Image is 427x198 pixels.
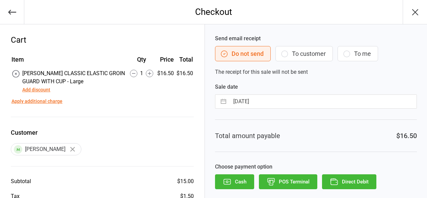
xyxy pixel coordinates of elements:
[177,69,193,94] td: $16.50
[11,55,126,69] th: Item
[259,174,317,189] button: POS Terminal
[22,86,50,93] button: Add discount
[177,177,194,185] div: $15.00
[11,34,194,46] div: Cart
[11,143,81,155] div: [PERSON_NAME]
[215,131,280,141] div: Total amount payable
[215,83,417,91] label: Sale date
[11,177,31,185] div: Subtotal
[215,46,271,61] button: Do not send
[215,163,417,171] label: Choose payment option
[177,55,193,69] th: Total
[22,70,125,85] span: [PERSON_NAME] CLASSIC ELASTIC GROIN GUARD WITH CUP - Large
[11,98,62,105] button: Apply additional charge
[215,35,417,76] div: The receipt for this sale will not be sent
[322,174,376,189] button: Direct Debit
[126,69,157,78] div: 1
[215,174,254,189] button: Cash
[275,46,333,61] button: To customer
[157,69,174,78] div: $16.50
[215,35,417,43] label: Send email receipt
[396,131,417,141] div: $16.50
[126,55,157,69] th: Qty
[338,46,378,61] button: To me
[157,55,174,64] div: Price
[11,128,194,137] label: Customer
